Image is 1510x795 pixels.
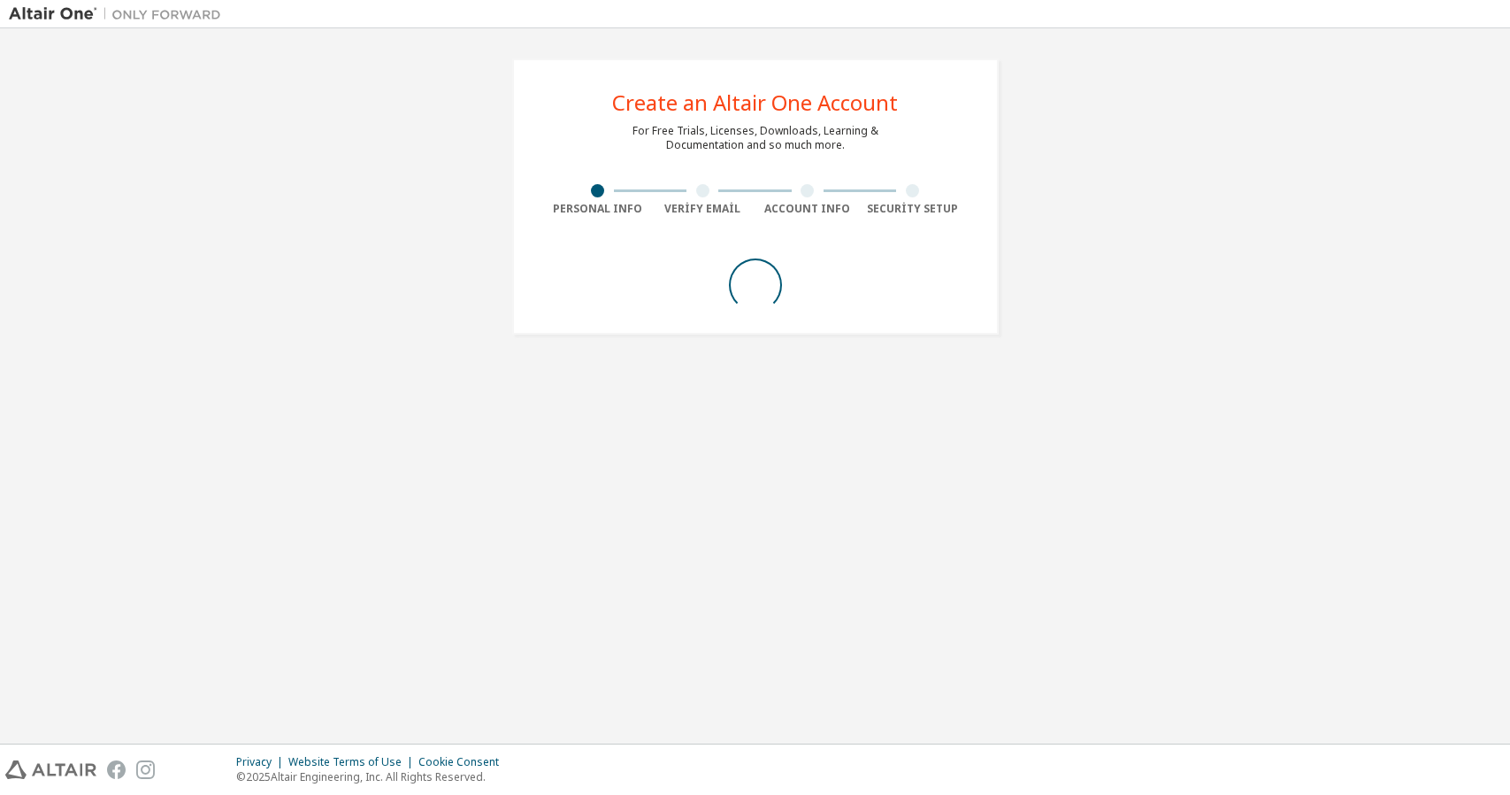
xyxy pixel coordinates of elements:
[418,755,510,769] div: Cookie Consent
[650,202,755,216] div: Verify Email
[612,92,898,113] div: Create an Altair One Account
[107,760,126,779] img: facebook.svg
[860,202,965,216] div: Security Setup
[632,124,878,152] div: For Free Trials, Licenses, Downloads, Learning & Documentation and so much more.
[236,755,288,769] div: Privacy
[136,760,155,779] img: instagram.svg
[546,202,651,216] div: Personal Info
[236,769,510,784] p: © 2025 Altair Engineering, Inc. All Rights Reserved.
[5,760,96,779] img: altair_logo.svg
[288,755,418,769] div: Website Terms of Use
[755,202,861,216] div: Account Info
[9,5,230,23] img: Altair One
